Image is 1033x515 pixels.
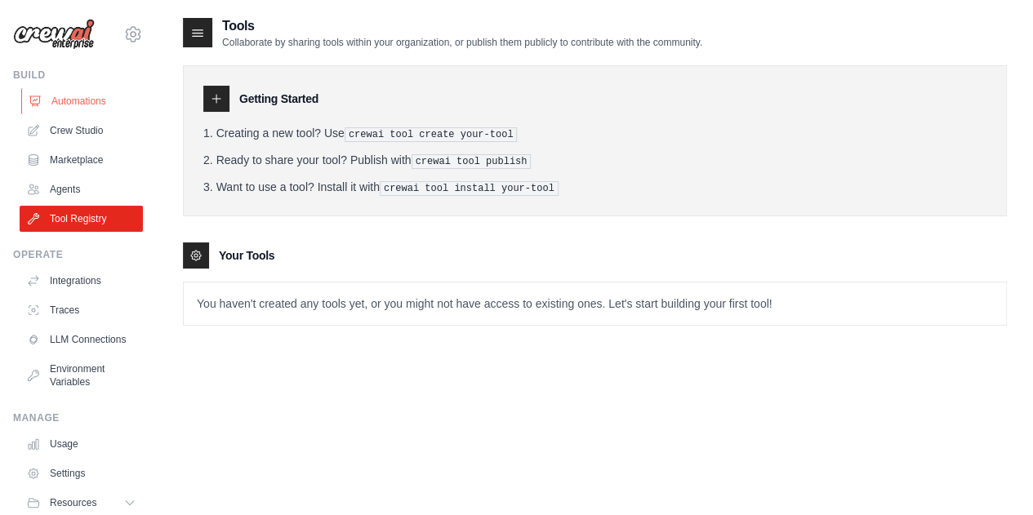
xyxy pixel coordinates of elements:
[345,127,518,142] pre: crewai tool create your-tool
[20,176,143,202] a: Agents
[20,431,143,457] a: Usage
[239,91,318,107] h3: Getting Started
[203,125,986,142] li: Creating a new tool? Use
[20,147,143,173] a: Marketplace
[13,411,143,424] div: Manage
[219,247,274,264] h3: Your Tools
[222,36,702,49] p: Collaborate by sharing tools within your organization, or publish them publicly to contribute wit...
[13,248,143,261] div: Operate
[203,179,986,196] li: Want to use a tool? Install it with
[20,460,143,486] a: Settings
[21,88,145,114] a: Automations
[20,268,143,294] a: Integrations
[203,152,986,169] li: Ready to share your tool? Publish with
[13,19,95,50] img: Logo
[412,154,532,169] pre: crewai tool publish
[20,118,143,144] a: Crew Studio
[222,16,702,36] h2: Tools
[184,282,1006,325] p: You haven't created any tools yet, or you might not have access to existing ones. Let's start bui...
[13,69,143,82] div: Build
[20,297,143,323] a: Traces
[50,496,96,509] span: Resources
[20,356,143,395] a: Environment Variables
[20,326,143,353] a: LLM Connections
[20,206,143,232] a: Tool Registry
[380,181,559,196] pre: crewai tool install your-tool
